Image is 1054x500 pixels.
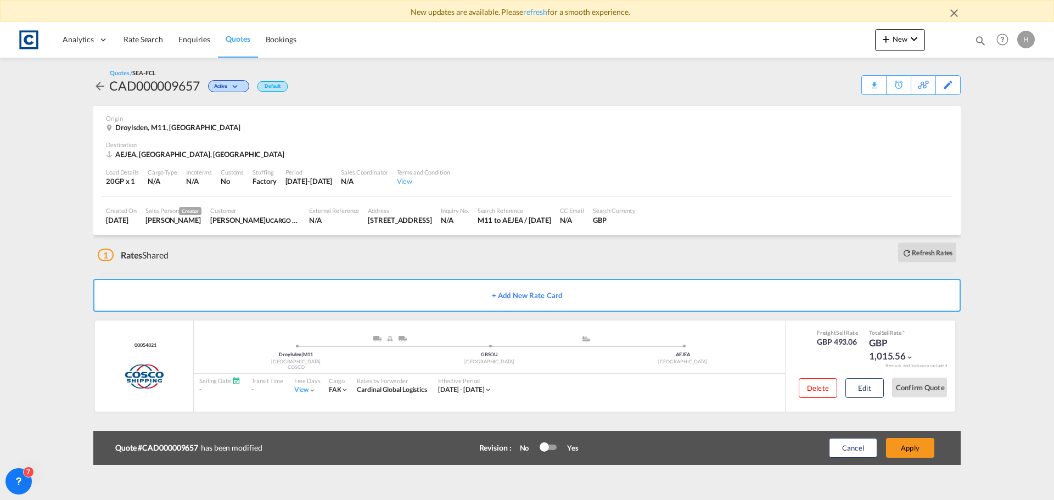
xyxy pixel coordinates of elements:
[892,378,947,397] button: Confirm Quote
[907,32,921,46] md-icon: icon-chevron-down
[106,176,139,186] div: 20GP x 1
[110,69,156,77] div: Quotes /SEA-FCL
[121,250,143,260] span: Rates
[285,176,333,186] div: 30 Sep 2025
[357,385,427,394] span: Cardinal Global Logistics
[845,378,884,398] button: Edit
[879,32,893,46] md-icon: icon-plus 400-fg
[251,385,283,395] div: -
[115,123,240,132] span: Droylsden, M11, [GEOGRAPHIC_DATA]
[303,351,313,357] span: M11
[124,363,164,390] img: COSCO
[199,364,393,371] div: COSCO
[115,440,445,456] div: has been modified
[829,438,877,458] button: Cancel
[593,215,636,225] div: GBP
[974,35,986,47] md-icon: icon-magnify
[251,377,283,385] div: Transit Time
[875,29,925,51] button: icon-plus 400-fgNewicon-chevron-down
[294,385,317,395] div: Viewicon-chevron-down
[393,351,586,358] div: GBSOU
[478,215,551,225] div: M11 to AEJEA / 9 Sep 2025
[148,168,177,176] div: Cargo Type
[886,438,934,458] button: Apply
[523,7,547,16] a: refresh
[368,215,431,225] div: Suite 15AII MIOC Styal Road, Manchester M22 5WB
[341,386,349,394] md-icon: icon-chevron-down
[179,207,201,215] span: Creator
[106,114,948,122] div: Origin
[132,342,156,349] span: 00054821
[186,168,212,176] div: Incoterms
[478,206,551,215] div: Search Reference
[397,176,450,186] div: View
[93,279,961,312] button: + Add New Rate Card
[309,386,316,394] md-icon: icon-chevron-down
[586,351,780,358] div: AEJEA
[106,122,243,132] div: Droylsden, M11, United Kingdom
[98,249,169,261] div: Shared
[974,35,986,51] div: icon-magnify
[393,358,586,366] div: [GEOGRAPHIC_DATA]
[586,358,780,366] div: [GEOGRAPHIC_DATA]
[882,329,890,336] span: Sell
[296,336,489,347] div: Pickup ModeService Type Greater Manchester, England,TruckRail; Truck
[912,249,952,257] b: Refresh Rates
[867,76,881,86] div: Quote PDF is not available at this time
[357,377,427,385] div: Rates by Forwarder
[902,248,912,258] md-icon: icon-refresh
[387,336,393,341] img: rail
[221,176,244,186] div: No
[399,336,407,341] img: road
[232,377,240,385] md-icon: Schedules Available
[514,443,540,453] div: No
[145,215,201,225] div: Hannah Nutter
[329,377,349,385] div: Cargo
[309,215,359,225] div: N/A
[63,34,94,45] span: Analytics
[145,206,201,215] div: Sales Person
[438,385,485,394] span: [DATE] - [DATE]
[115,442,201,453] b: Quote #CAD000009657
[210,215,300,225] div: Steve Rogers
[200,77,252,94] div: Change Status Here
[357,385,427,395] div: Cardinal Global Logistics
[368,206,431,215] div: Address
[799,378,837,398] button: Delete
[438,385,485,395] div: 01 Sep 2025 - 30 Sep 2025
[836,329,845,336] span: Sell
[993,30,1017,50] div: Help
[560,206,584,215] div: CC Email
[178,35,210,44] span: Enquiries
[580,336,593,341] md-icon: assets/icons/custom/ship-fill.svg
[341,168,388,176] div: Sales Coordinator
[106,149,287,159] div: AEJEA, Jebel Ali, Middle East
[484,386,492,394] md-icon: icon-chevron-down
[877,363,955,369] div: Remark and Inclusion included
[867,77,881,86] md-icon: icon-download
[221,168,244,176] div: Customs
[208,80,249,92] div: Change Status Here
[285,168,333,176] div: Period
[199,377,240,385] div: Sailing Date
[948,7,961,20] md-icon: icon-close
[329,385,341,394] span: FAK
[132,69,155,76] span: SEA-FCL
[93,80,106,93] md-icon: icon-arrow-left
[341,176,388,186] div: N/A
[16,27,41,52] img: 1fdb9190129311efbfaf67cbb4249bed.jpeg
[106,215,137,225] div: 9 Sep 2025
[879,35,921,43] span: New
[373,336,382,341] img: road
[218,22,257,58] a: Quotes
[301,351,303,357] span: |
[869,329,924,336] div: Total Rate
[171,22,218,58] a: Enquiries
[869,336,924,363] div: GBP 1,015.56
[109,77,200,94] div: CAD000009657
[106,168,139,176] div: Load Details
[106,206,137,215] div: Created On
[148,176,177,186] div: N/A
[906,353,913,361] md-icon: icon-chevron-down
[98,249,114,261] span: 1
